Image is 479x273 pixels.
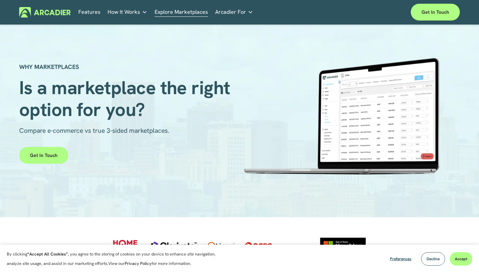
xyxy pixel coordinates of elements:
p: By clicking , you agree to the storing of cookies on your device to enhance site navigation, anal... [7,249,225,268]
span: Decline [427,256,440,262]
strong: WHY MARKETPLACES [19,63,79,71]
a: Get in touch [19,147,68,164]
span: Compare e-commerce vs true 3-sided marketplaces. [19,126,169,135]
a: folder dropdown [215,7,253,17]
a: Features [78,7,101,17]
span: How It Works [108,7,140,17]
a: Privacy Policy [125,261,152,266]
button: Preferences [385,252,416,266]
a: folder dropdown [108,7,147,17]
strong: “Accept All Cookies” [27,251,68,257]
span: Preferences [390,256,411,262]
span: Is a marketplace the right option for you? [19,76,235,122]
button: Accept [450,252,472,266]
button: Decline [421,252,445,266]
a: Explore Marketplaces [155,7,208,17]
a: Get in touch [411,4,460,21]
span: Accept [455,256,467,262]
span: Arcadier For [215,7,246,17]
img: Arcadier [19,7,71,17]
